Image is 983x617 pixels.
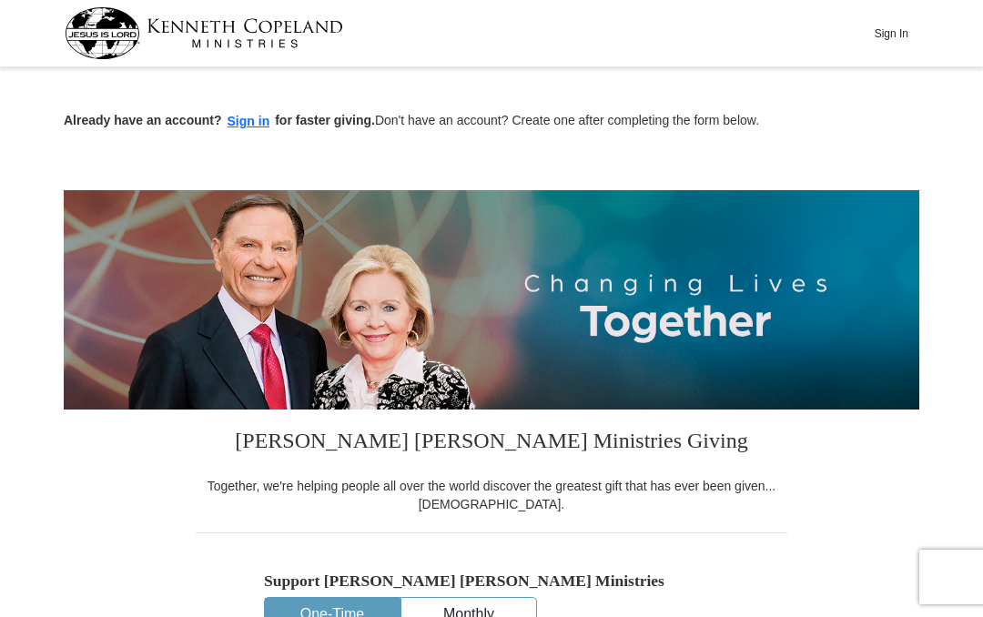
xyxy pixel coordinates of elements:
[864,19,918,47] button: Sign In
[196,477,787,513] div: Together, we're helping people all over the world discover the greatest gift that has ever been g...
[264,571,719,591] h5: Support [PERSON_NAME] [PERSON_NAME] Ministries
[196,410,787,477] h3: [PERSON_NAME] [PERSON_NAME] Ministries Giving
[222,111,276,132] button: Sign in
[64,113,375,127] strong: Already have an account? for faster giving.
[65,7,343,59] img: kcm-header-logo.svg
[64,111,919,132] p: Don't have an account? Create one after completing the form below.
